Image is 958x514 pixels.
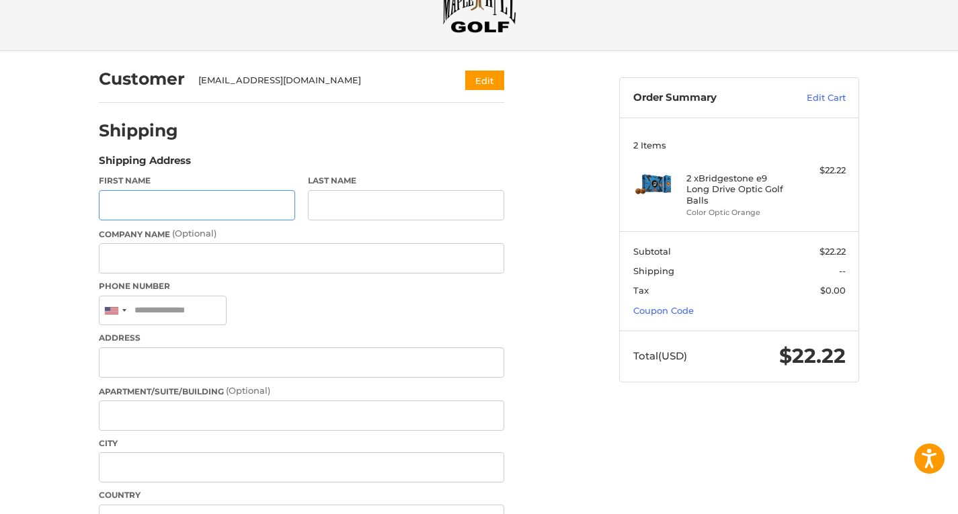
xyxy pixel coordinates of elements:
[686,207,789,218] li: Color Optic Orange
[99,437,504,449] label: City
[686,173,789,206] h4: 2 x Bridgestone e9 Long Drive Optic Golf Balls
[779,343,846,368] span: $22.22
[820,246,846,257] span: $22.22
[793,164,846,177] div: $22.22
[99,384,504,398] label: Apartment/Suite/Building
[99,120,178,141] h2: Shipping
[99,175,295,187] label: First Name
[465,71,504,90] button: Edit
[198,74,440,87] div: [EMAIL_ADDRESS][DOMAIN_NAME]
[847,478,958,514] iframe: Google Customer Reviews
[226,385,270,396] small: (Optional)
[778,91,846,105] a: Edit Cart
[99,153,191,175] legend: Shipping Address
[308,175,504,187] label: Last Name
[633,265,674,276] span: Shipping
[99,280,504,292] label: Phone Number
[839,265,846,276] span: --
[633,305,694,316] a: Coupon Code
[99,227,504,241] label: Company Name
[633,91,778,105] h3: Order Summary
[633,140,846,151] h3: 2 Items
[820,285,846,296] span: $0.00
[99,69,185,89] h2: Customer
[633,246,671,257] span: Subtotal
[99,296,130,325] div: United States: +1
[99,332,504,344] label: Address
[99,489,504,501] label: Country
[172,228,216,239] small: (Optional)
[633,285,649,296] span: Tax
[633,349,687,362] span: Total (USD)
